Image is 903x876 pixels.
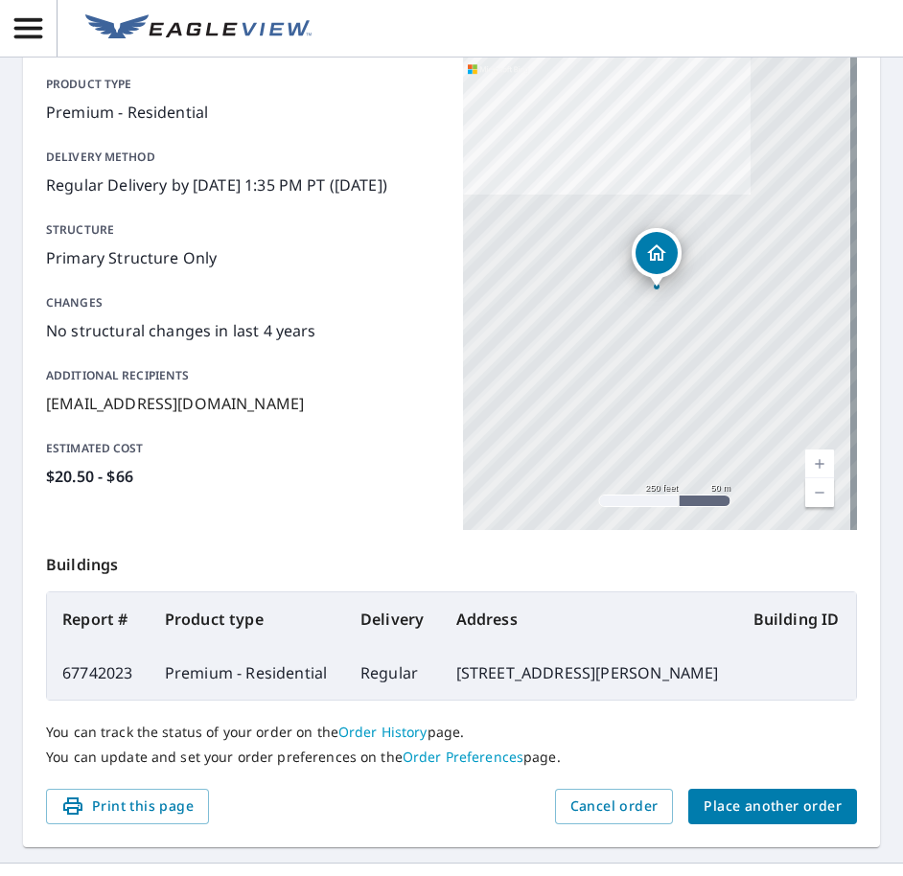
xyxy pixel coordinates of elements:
[46,173,440,196] p: Regular Delivery by [DATE] 1:35 PM PT ([DATE])
[46,246,440,269] p: Primary Structure Only
[555,789,674,824] button: Cancel order
[47,646,150,700] td: 67742023
[632,228,682,288] div: Dropped pin, building 1, Residential property, 5433 Donovan Ave Saint Louis, MO 63109
[46,749,857,766] p: You can update and set your order preferences on the page.
[46,465,440,488] p: $20.50 - $66
[46,724,857,741] p: You can track the status of your order on the page.
[150,646,345,700] td: Premium - Residential
[47,592,150,646] th: Report #
[46,789,209,824] button: Print this page
[150,592,345,646] th: Product type
[46,149,440,166] p: Delivery method
[805,450,834,478] a: Current Level 17, Zoom In
[46,76,440,93] p: Product type
[46,392,440,415] p: [EMAIL_ADDRESS][DOMAIN_NAME]
[46,367,440,384] p: Additional recipients
[46,530,857,591] p: Buildings
[46,294,440,311] p: Changes
[704,795,842,818] span: Place another order
[46,440,440,457] p: Estimated cost
[85,14,312,43] img: EV Logo
[46,319,440,342] p: No structural changes in last 4 years
[345,592,441,646] th: Delivery
[403,748,523,766] a: Order Preferences
[61,795,194,818] span: Print this page
[570,795,659,818] span: Cancel order
[74,3,323,55] a: EV Logo
[338,723,428,741] a: Order History
[46,221,440,239] p: Structure
[441,646,738,700] td: [STREET_ADDRESS][PERSON_NAME]
[46,101,440,124] p: Premium - Residential
[688,789,857,824] button: Place another order
[441,592,738,646] th: Address
[805,478,834,507] a: Current Level 17, Zoom Out
[345,646,441,700] td: Regular
[738,592,856,646] th: Building ID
